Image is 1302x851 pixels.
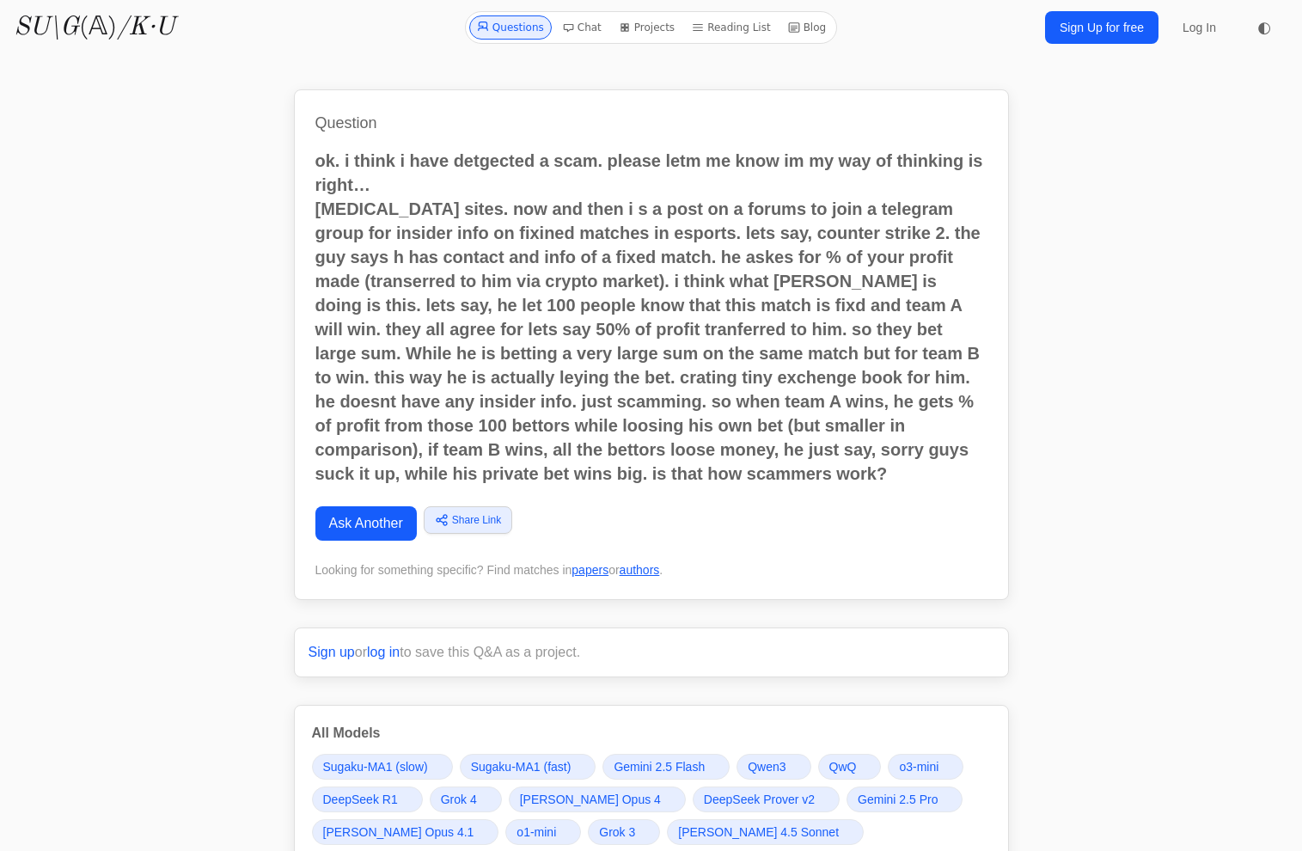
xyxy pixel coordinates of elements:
a: Projects [612,15,682,40]
span: Sugaku-MA1 (fast) [471,758,572,775]
a: o3-mini [888,754,963,780]
a: Sign up [309,645,355,659]
a: Sugaku-MA1 (fast) [460,754,596,780]
a: [PERSON_NAME] Opus 4.1 [312,819,499,845]
a: o1-mini [505,819,581,845]
a: Qwen3 [737,754,810,780]
p: or to save this Q&A as a project. [309,642,994,663]
h1: Question [315,111,987,135]
a: Gemini 2.5 Flash [602,754,730,780]
span: DeepSeek R1 [323,791,398,808]
span: o1-mini [517,823,556,841]
a: log in [367,645,400,659]
a: Grok 3 [588,819,660,845]
a: Ask Another [315,506,417,541]
a: DeepSeek R1 [312,787,423,812]
span: Qwen3 [748,758,785,775]
a: Blog [781,15,834,40]
span: Grok 4 [441,791,477,808]
span: o3-mini [899,758,938,775]
a: Chat [555,15,608,40]
a: SU\G(𝔸)/K·U [14,12,174,43]
button: ◐ [1247,10,1281,45]
a: Gemini 2.5 Pro [847,787,963,812]
span: Gemini 2.5 Flash [614,758,705,775]
span: [PERSON_NAME] Opus 4.1 [323,823,474,841]
a: Sign Up for free [1045,11,1158,44]
span: Share Link [452,512,501,528]
span: DeepSeek Prover v2 [704,791,815,808]
span: QwQ [829,758,857,775]
span: Gemini 2.5 Pro [858,791,938,808]
span: [PERSON_NAME] Opus 4 [520,791,661,808]
a: [PERSON_NAME] Opus 4 [509,787,686,812]
span: Grok 3 [599,823,635,841]
a: Reading List [685,15,778,40]
span: [PERSON_NAME] 4.5 Sonnet [678,823,839,841]
i: SU\G [14,15,79,40]
h3: All Models [312,723,991,744]
a: authors [620,563,660,577]
span: ◐ [1257,20,1271,35]
a: Grok 4 [430,787,502,812]
a: DeepSeek Prover v2 [693,787,840,812]
a: QwQ [818,754,882,780]
a: Log In [1172,12,1226,43]
p: ok. i think i have detgected a scam. please letm me know im my way of thinking is right… [MEDICAL... [315,149,987,486]
i: /K·U [117,15,174,40]
a: Sugaku-MA1 (slow) [312,754,453,780]
div: Looking for something specific? Find matches in or . [315,561,987,579]
a: Questions [469,15,552,40]
a: [PERSON_NAME] 4.5 Sonnet [667,819,864,845]
a: papers [572,563,608,577]
span: Sugaku-MA1 (slow) [323,758,428,775]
